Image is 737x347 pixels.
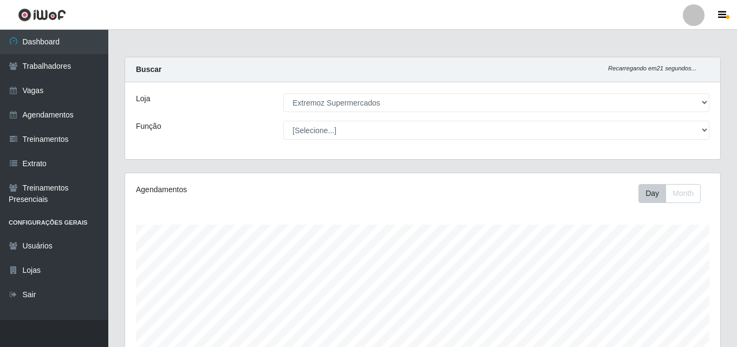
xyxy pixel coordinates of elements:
[638,184,709,203] div: Toolbar with button groups
[136,93,150,104] label: Loja
[608,65,696,71] i: Recarregando em 21 segundos...
[638,184,701,203] div: First group
[638,184,666,203] button: Day
[136,184,366,195] div: Agendamentos
[136,65,161,74] strong: Buscar
[18,8,66,22] img: CoreUI Logo
[666,184,701,203] button: Month
[136,121,161,132] label: Função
